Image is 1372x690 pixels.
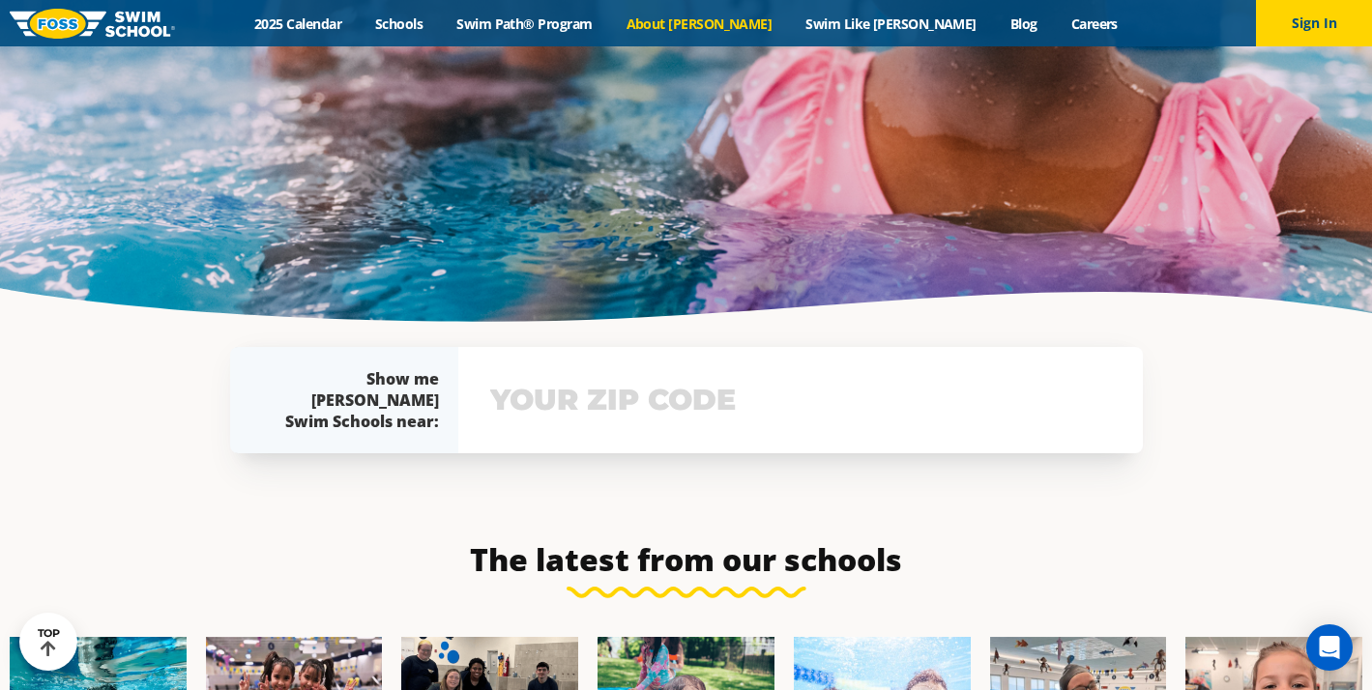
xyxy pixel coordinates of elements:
a: Swim Path® Program [440,14,609,33]
div: TOP [38,627,60,657]
img: FOSS Swim School Logo [10,9,175,39]
a: Careers [1054,14,1134,33]
a: Swim Like [PERSON_NAME] [789,14,994,33]
input: YOUR ZIP CODE [485,372,1116,428]
a: About [PERSON_NAME] [609,14,789,33]
div: Open Intercom Messenger [1306,624,1353,671]
a: Schools [359,14,440,33]
div: Show me [PERSON_NAME] Swim Schools near: [269,368,439,432]
a: 2025 Calendar [238,14,359,33]
a: Blog [993,14,1054,33]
